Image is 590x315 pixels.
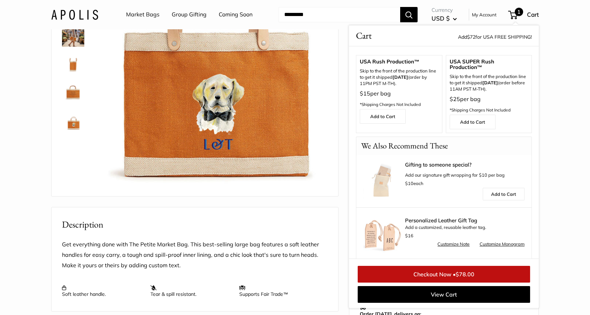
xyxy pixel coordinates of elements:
[51,9,98,20] img: Apolis
[358,266,530,283] a: Checkout Now •$78.00
[150,285,232,297] p: Tear & spill resistant.
[483,187,525,200] a: Add to Cart
[405,233,413,238] span: $16
[467,34,475,40] span: $72
[405,218,525,223] span: Personalized Leather Gift Tag
[456,271,474,278] span: $78.00
[61,51,86,76] a: Petite Market Bag in Cognac Yellow Lab
[360,88,438,109] p: per bag
[405,180,424,186] span: each
[405,162,525,188] div: Add our signature gift wrapping for $10 per bag
[172,9,207,20] a: Group Gifting
[62,218,328,231] h2: Description
[450,107,511,112] span: *Shipping Charges Not Included
[450,115,496,129] a: Add to Cart
[360,59,438,64] span: USA Rush Production™
[450,95,460,102] span: $25
[356,29,372,43] span: Cart
[432,5,457,15] span: Currency
[405,162,525,168] a: Gifting to someone special?
[450,74,528,92] span: Skip to the front of the production line to get it shipped (order before 11AM PST M-TH).
[458,34,532,40] span: Add for USA FREE SHIPPING!
[62,80,84,102] img: Petite Market Bag in Cognac Yellow Lab
[358,286,530,303] a: View Cart
[239,285,321,297] p: Supports Fair Trade™
[62,108,84,130] img: Petite Market Bag in Cognac Yellow Lab
[62,52,84,75] img: Petite Market Bag in Cognac Yellow Lab
[360,101,421,107] span: *Shipping Charges Not Included
[509,9,539,20] a: 1 Cart
[482,80,498,85] strong: [DATE]
[363,214,402,252] img: Luggage Tag
[62,239,328,271] p: Get everything done with The Petite Market Bag. This best-selling large bag features a soft leath...
[62,24,84,47] img: Petite Market Bag in Cognac Yellow Lab
[527,11,539,18] span: Cart
[61,23,86,48] a: Petite Market Bag in Cognac Yellow Lab
[480,240,525,248] a: Customize Monogram
[400,7,418,22] button: Search
[62,285,143,297] p: Soft leather handle.
[405,180,413,186] span: $10
[450,94,528,115] p: per bag
[360,90,370,97] span: $15
[437,240,469,248] a: Customize Note
[405,218,525,240] div: Add a customized, reusable leather tag.
[432,13,457,24] button: USD $
[363,162,402,200] img: Apolis Signature Gift Wrapping
[61,107,86,132] a: Petite Market Bag in Cognac Yellow Lab
[432,15,450,22] span: USD $
[356,137,453,155] p: We Also Recommend These
[219,9,253,20] a: Coming Soon
[393,74,408,80] b: [DATE]
[450,59,528,70] span: USA SUPER Rush Production™
[279,7,400,22] input: Search...
[360,109,406,124] a: Add to Cart
[61,79,86,104] a: Petite Market Bag in Cognac Yellow Lab
[472,10,497,19] a: My Account
[360,68,438,87] p: Skip to the front of the production line to get it shipped (order by 11PM PST M-TH).
[515,8,523,16] span: 1
[126,9,160,20] a: Market Bags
